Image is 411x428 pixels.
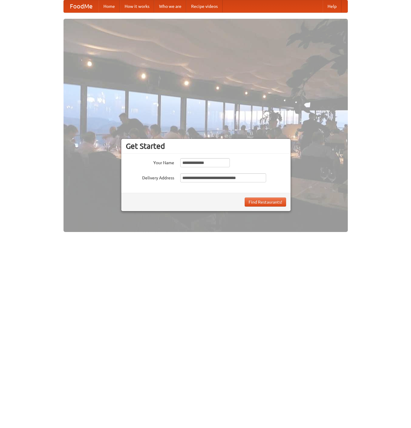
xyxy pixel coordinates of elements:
h3: Get Started [126,142,286,151]
a: Help [323,0,341,12]
a: Home [99,0,120,12]
a: FoodMe [64,0,99,12]
button: Find Restaurants! [245,198,286,207]
label: Delivery Address [126,173,174,181]
label: Your Name [126,158,174,166]
a: Recipe videos [186,0,223,12]
a: How it works [120,0,154,12]
a: Who we are [154,0,186,12]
